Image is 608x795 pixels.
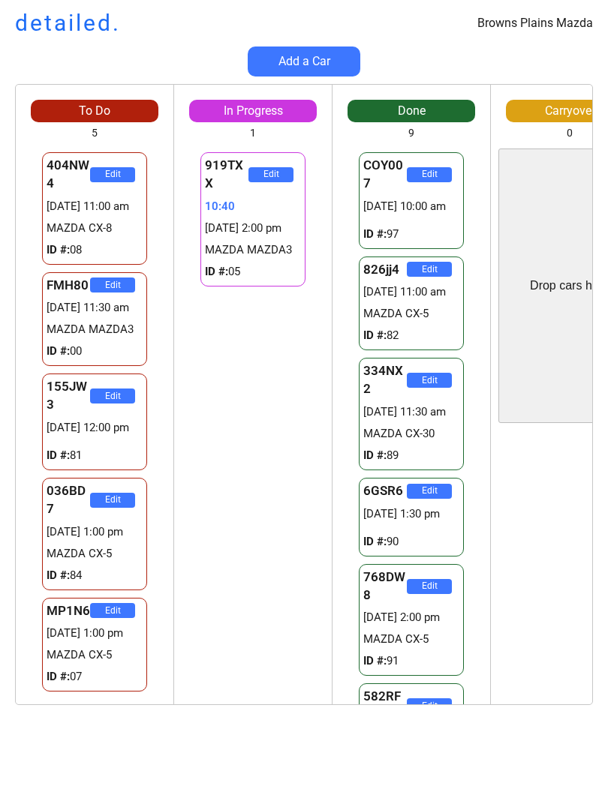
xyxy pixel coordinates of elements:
button: Edit [407,484,452,499]
div: 768DW8 [363,568,407,604]
div: 08 [47,242,143,258]
div: Browns Plains Mazda [477,15,593,31]
div: [DATE] 11:00 am [47,199,143,214]
div: 0 [567,126,573,141]
div: COY007 [363,157,407,193]
div: FMH80 [47,277,90,295]
div: MAZDA CX-5 [363,306,459,322]
strong: ID #: [363,535,387,548]
div: [DATE] 2:00 pm [363,610,459,625]
div: 826jj4 [363,261,407,279]
button: Edit [90,603,135,618]
div: [DATE] 1:30 pm [363,506,459,522]
div: [DATE] 11:30 am [47,300,143,316]
button: Edit [90,388,135,403]
button: Edit [90,167,135,182]
button: Edit [90,493,135,508]
div: MAZDA CX-5 [363,631,459,647]
button: Edit [248,167,293,182]
strong: ID #: [47,568,70,582]
div: 5 [92,126,98,141]
button: Add a Car [248,46,360,76]
strong: ID #: [47,670,70,683]
strong: ID #: [363,328,387,342]
div: 91 [363,653,459,669]
div: Done [348,103,475,119]
div: [DATE] 2:00 pm [205,220,301,236]
strong: ID #: [363,227,387,241]
div: [DATE] 1:00 pm [47,524,143,540]
div: 90 [363,534,459,550]
div: MAZDA MAZDA3 [205,242,301,258]
div: 82 [363,328,459,343]
div: 81 [47,448,143,463]
div: 00 [47,343,143,359]
div: 6GSR6 [363,482,407,500]
strong: ID #: [363,448,387,462]
div: 9 [408,126,414,141]
button: Edit [90,277,135,292]
div: MAZDA CX-5 [47,546,143,562]
strong: ID #: [47,344,70,358]
div: 404NW4 [47,157,90,193]
strong: ID #: [47,243,70,256]
div: [DATE] 11:00 am [363,284,459,300]
button: Edit [407,373,452,388]
div: [DATE] 12:00 pm [47,420,143,436]
div: [DATE] 1:00 pm [47,625,143,641]
div: 97 [363,226,459,242]
div: MAZDA CX-5 [47,647,143,663]
strong: ID #: [205,265,228,278]
div: MAZDA MAZDA3 [47,322,143,337]
div: 155JW3 [47,378,90,414]
div: 07 [47,669,143,685]
strong: ID #: [47,448,70,462]
div: 334NX2 [363,362,407,398]
div: 05 [205,264,301,280]
button: Edit [407,698,452,713]
strong: ID #: [363,654,387,667]
div: MP1N6 [47,602,90,620]
button: Edit [407,262,452,277]
div: 582RFV [363,688,407,724]
div: MAZDA CX-30 [363,426,459,442]
div: 1 [250,126,256,141]
div: 10:40 [205,199,301,214]
div: 84 [47,568,143,583]
div: To Do [31,103,158,119]
div: 036BD7 [47,482,90,518]
button: Edit [407,579,452,594]
div: In Progress [189,103,317,119]
div: MAZDA CX-8 [47,220,143,236]
div: 919TXX [205,157,248,193]
div: [DATE] 10:00 am [363,199,459,214]
button: Edit [407,167,452,182]
div: [DATE] 11:30 am [363,404,459,420]
div: 89 [363,448,459,463]
h1: detailed. [15,7,121,39]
